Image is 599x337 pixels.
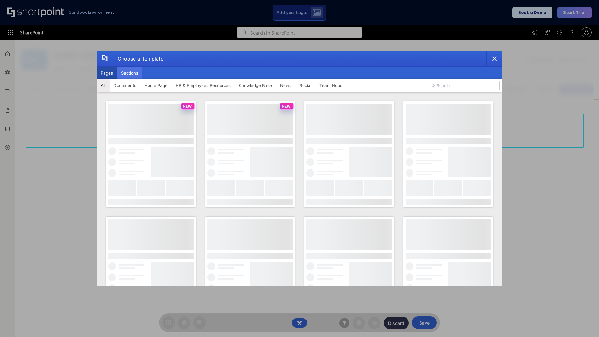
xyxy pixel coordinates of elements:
button: News [276,79,295,92]
button: Social [295,79,315,92]
button: Pages [97,67,117,79]
button: Documents [110,79,140,92]
input: Search [429,81,500,90]
p: NEW! [183,104,193,109]
button: All [97,79,110,92]
div: template selector [97,51,502,286]
button: Home Page [140,79,172,92]
button: HR & Employees Resources [172,79,235,92]
button: Sections [117,67,142,79]
button: Team Hubs [315,79,346,92]
button: Knowledge Base [235,79,276,92]
iframe: Chat Widget [568,307,599,337]
p: NEW! [282,104,292,109]
div: Choose a Template [113,51,163,66]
